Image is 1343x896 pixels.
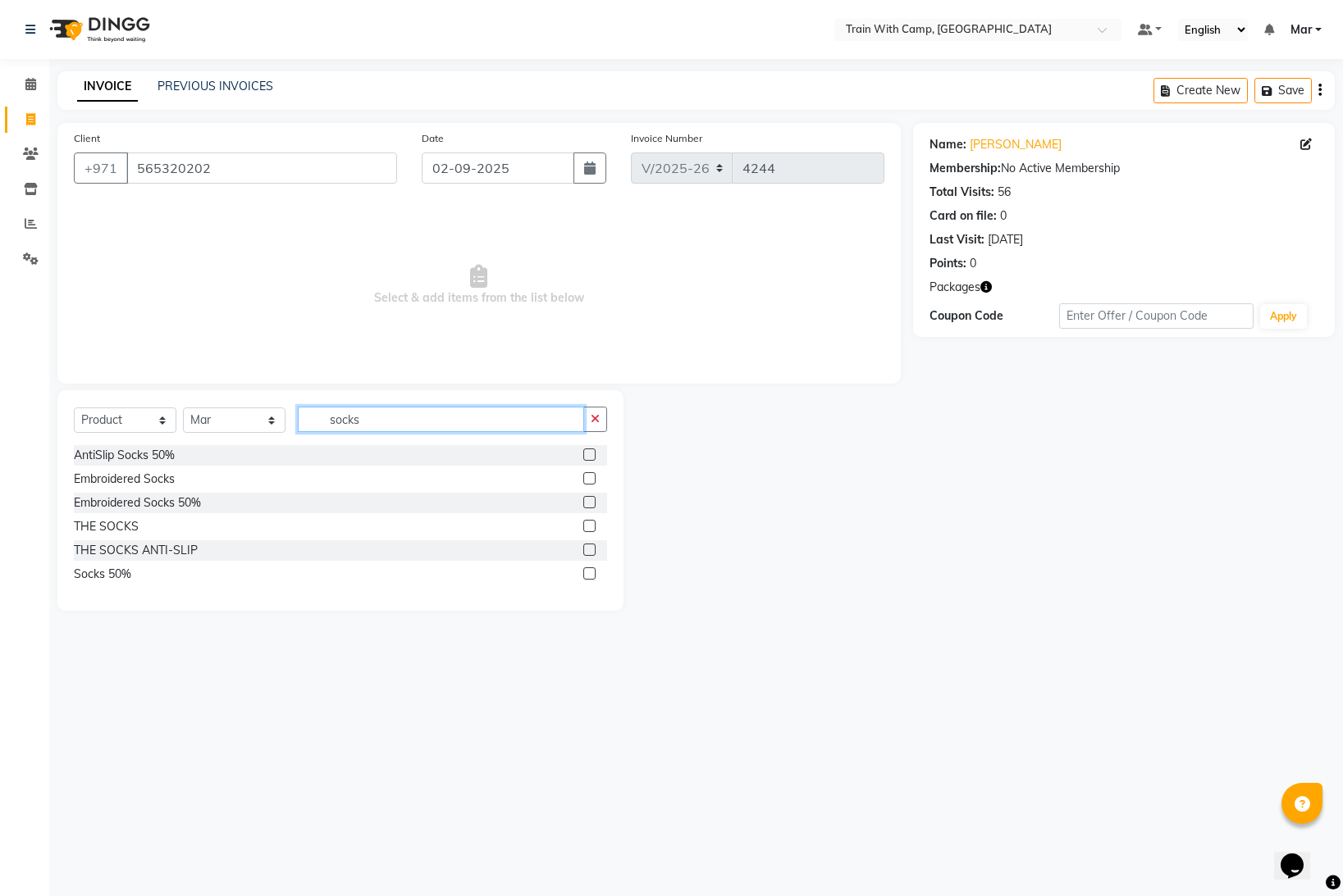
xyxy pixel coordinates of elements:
iframe: chat widget [1274,830,1327,880]
a: [PERSON_NAME] [970,136,1062,153]
div: 0 [970,255,976,272]
img: logo [42,7,154,52]
div: Name: [930,136,966,153]
label: Client [74,131,100,146]
div: Last Visit: [930,231,984,248]
button: Save [1254,78,1312,103]
input: Enter Offer / Coupon Code [1059,303,1254,329]
div: Points: [930,255,966,272]
div: AntiSlip Socks 50% [74,447,175,464]
div: Embroidered Socks [74,471,175,488]
label: Date [422,131,444,146]
div: Membership: [930,160,1001,177]
span: Mar [1290,21,1312,39]
label: Invoice Number [631,131,702,146]
div: [DATE] [988,231,1023,248]
div: 56 [998,184,1011,201]
button: Create New [1153,78,1248,103]
span: Packages [930,279,980,296]
span: Select & add items from the list below [74,203,884,367]
input: Search by Name/Mobile/Email/Code [126,152,397,184]
div: THE SOCKS ANTI-SLIP [74,542,198,559]
button: +971 [74,152,128,184]
input: Search or Scan [298,407,584,432]
div: 0 [1000,207,1007,225]
div: Coupon Code [930,307,1059,325]
div: THE SOCKS [74,518,139,535]
a: INVOICE [77,72,138,102]
div: Card on file: [930,207,997,225]
button: Apply [1260,304,1307,329]
div: No Active Membership [930,160,1318,177]
div: Total Visits: [930,184,994,201]
div: Socks 50% [74,566,131,583]
a: PREVIOUS INVOICES [158,79,273,93]
div: Embroidered Socks 50% [74,494,201,512]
